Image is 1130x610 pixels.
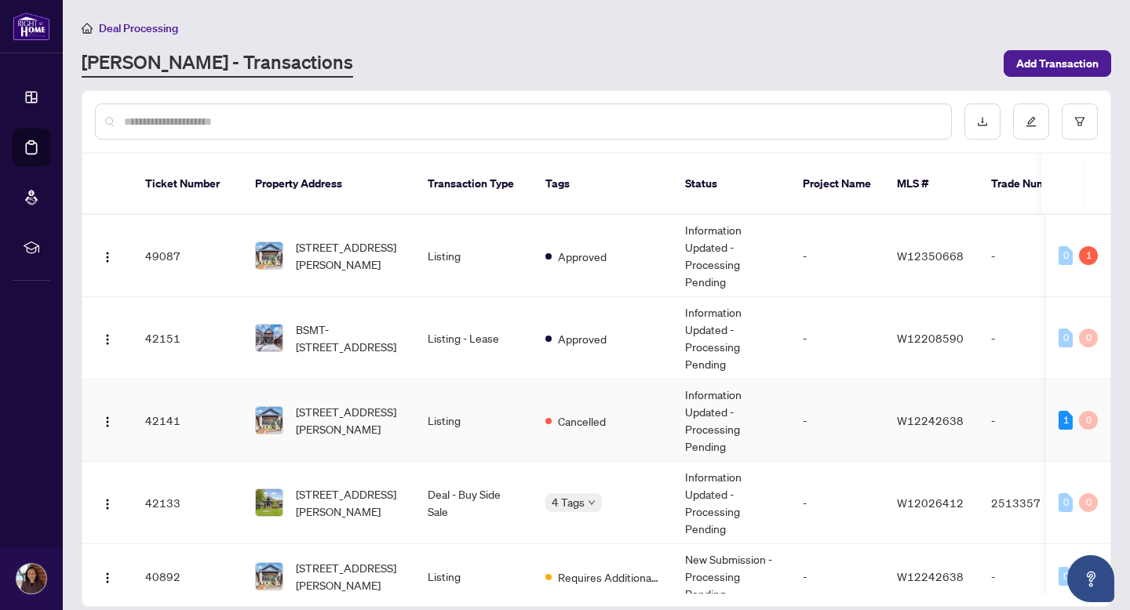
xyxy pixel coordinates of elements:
th: Ticket Number [133,154,242,215]
button: Logo [95,408,120,433]
span: BSMT-[STREET_ADDRESS] [296,321,403,355]
div: 0 [1059,567,1073,586]
td: Listing - Lease [415,297,533,379]
td: - [979,215,1088,297]
th: MLS # [884,154,979,215]
td: Listing [415,544,533,609]
img: Logo [101,333,114,346]
button: Logo [95,243,120,268]
button: Open asap [1067,555,1114,602]
button: filter [1062,103,1098,140]
td: 42151 [133,297,242,379]
span: Add Transaction [1016,51,1099,76]
td: - [790,297,884,379]
span: W12242638 [897,413,964,427]
td: Information Updated - Processing Pending [673,462,790,544]
td: - [979,297,1088,379]
div: 1 [1059,411,1073,430]
span: W12350668 [897,249,964,263]
span: W12026412 [897,496,964,510]
td: 42133 [133,462,242,544]
td: - [979,544,1088,609]
img: Logo [101,498,114,510]
span: edit [1026,116,1037,127]
td: - [790,544,884,609]
td: Listing [415,215,533,297]
div: 0 [1059,493,1073,512]
div: 0 [1079,493,1098,512]
td: Listing [415,379,533,462]
span: 4 Tags [552,493,585,511]
th: Project Name [790,154,884,215]
td: Information Updated - Processing Pending [673,379,790,462]
th: Trade Number [979,154,1088,215]
img: thumbnail-img [256,242,282,269]
img: Profile Icon [16,564,46,594]
td: New Submission - Processing Pending [673,544,790,609]
span: [STREET_ADDRESS][PERSON_NAME] [296,238,403,273]
span: [STREET_ADDRESS][PERSON_NAME] [296,559,403,594]
img: logo [13,12,50,41]
td: - [979,379,1088,462]
span: W12242638 [897,569,964,583]
img: thumbnail-img [256,489,282,516]
button: Logo [95,490,120,515]
td: Deal - Buy Side Sale [415,462,533,544]
button: Logo [95,564,120,589]
td: 40892 [133,544,242,609]
span: Requires Additional Docs [558,568,660,586]
img: thumbnail-img [256,563,282,590]
span: home [82,23,93,34]
span: down [588,499,596,507]
button: Add Transaction [1004,50,1111,77]
td: 42141 [133,379,242,462]
div: 0 [1079,329,1098,347]
th: Transaction Type [415,154,533,215]
span: Cancelled [558,412,606,430]
div: 0 [1079,411,1098,430]
td: - [790,462,884,544]
th: Status [673,154,790,215]
button: download [964,103,1001,140]
span: Approved [558,248,607,265]
td: - [790,379,884,462]
td: 49087 [133,215,242,297]
button: edit [1013,103,1049,140]
th: Property Address [242,154,415,215]
img: Logo [101,251,114,263]
img: Logo [101,572,114,584]
div: 1 [1079,246,1098,265]
td: 2513357 [979,462,1088,544]
td: Information Updated - Processing Pending [673,297,790,379]
th: Tags [533,154,673,215]
span: filter [1074,116,1085,127]
td: Information Updated - Processing Pending [673,215,790,297]
a: [PERSON_NAME] - Transactions [82,49,353,78]
img: thumbnail-img [256,407,282,434]
span: Approved [558,330,607,347]
span: Deal Processing [99,21,178,35]
span: download [977,116,988,127]
img: Logo [101,416,114,428]
div: 0 [1059,246,1073,265]
img: thumbnail-img [256,325,282,351]
span: [STREET_ADDRESS][PERSON_NAME] [296,485,403,520]
span: [STREET_ADDRESS][PERSON_NAME] [296,403,403,438]
span: W12208590 [897,331,964,345]
button: Logo [95,325,120,350]
td: - [790,215,884,297]
div: 0 [1059,329,1073,347]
